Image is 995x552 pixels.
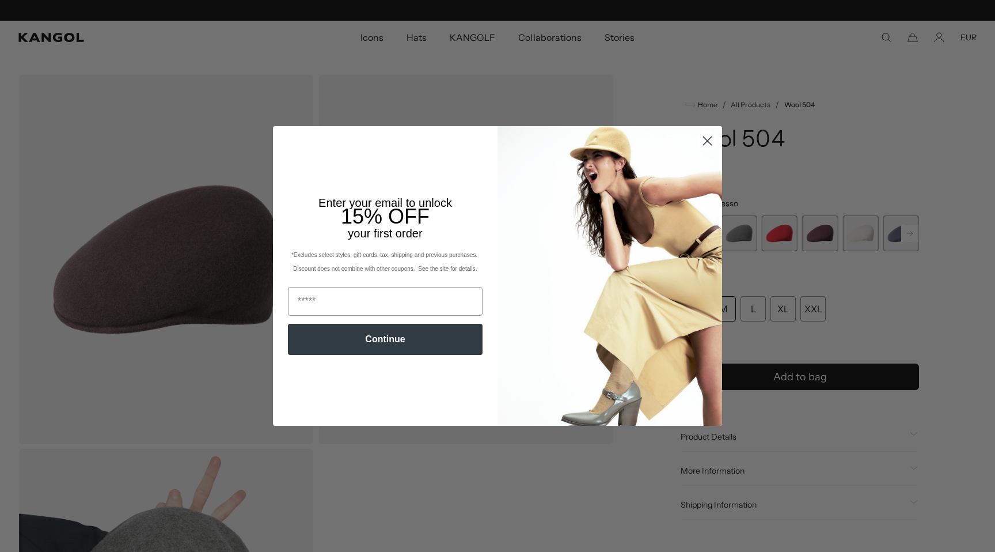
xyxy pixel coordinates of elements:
[348,227,422,240] span: your first order
[318,196,452,209] span: Enter your email to unlock
[288,324,483,355] button: Continue
[341,205,430,228] span: 15% OFF
[291,252,479,272] span: *Excludes select styles, gift cards, tax, shipping and previous purchases. Discount does not comb...
[498,126,722,426] img: 93be19ad-e773-4382-80b9-c9d740c9197f.jpeg
[288,287,483,316] input: Email
[697,131,717,151] button: Close dialog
